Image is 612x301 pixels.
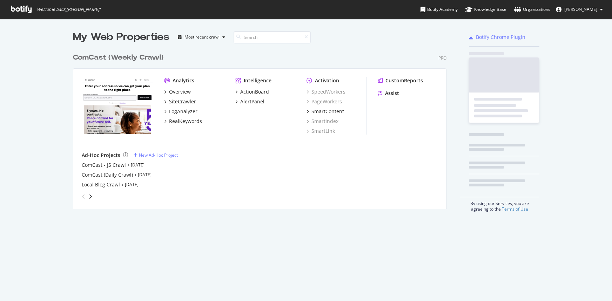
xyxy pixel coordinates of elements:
[465,6,506,13] div: Knowledge Base
[139,152,178,158] div: New Ad-Hoc Project
[164,88,191,95] a: Overview
[169,108,197,115] div: LogAnalyzer
[235,88,269,95] a: ActionBoard
[502,206,528,212] a: Terms of Use
[378,77,423,84] a: CustomReports
[307,98,342,105] a: PageWorkers
[82,77,153,134] img: www.xfinity.com
[564,6,597,12] span: Ryan Blair
[469,34,525,41] a: Botify Chrome Plugin
[385,77,423,84] div: CustomReports
[164,108,197,115] a: LogAnalyzer
[476,34,525,41] div: Botify Chrome Plugin
[184,35,220,39] div: Most recent crawl
[550,4,608,15] button: [PERSON_NAME]
[164,98,196,105] a: SiteCrawler
[169,98,196,105] div: SiteCrawler
[73,30,169,44] div: My Web Properties
[88,193,93,200] div: angle-right
[169,118,202,125] div: RealKeywords
[164,118,202,125] a: RealKeywords
[234,31,311,43] input: Search
[138,172,152,178] a: [DATE]
[235,98,264,105] a: AlertPanel
[131,162,144,168] a: [DATE]
[134,152,178,158] a: New Ad-Hoc Project
[307,128,335,135] a: SmartLink
[73,53,163,63] div: ComCast (Weekly Crawl)
[125,182,139,187] a: [DATE]
[460,197,539,212] div: By using our Services, you are agreeing to the
[173,77,194,84] div: Analytics
[79,191,88,202] div: angle-left
[307,108,344,115] a: SmartContent
[82,152,120,159] div: Ad-Hoc Projects
[315,77,339,84] div: Activation
[307,88,345,95] a: SpeedWorkers
[421,6,458,13] div: Botify Academy
[378,90,399,97] a: Assist
[385,90,399,97] div: Assist
[73,44,452,209] div: grid
[175,32,228,43] button: Most recent crawl
[240,98,264,105] div: AlertPanel
[82,162,126,169] a: ComCast - JS Crawl
[37,7,100,12] span: Welcome back, [PERSON_NAME] !
[438,55,446,61] div: Pro
[82,181,120,188] a: Local Blog Crawl
[514,6,550,13] div: Organizations
[240,88,269,95] div: ActionBoard
[307,118,338,125] a: SmartIndex
[82,171,133,178] a: ComCast (Daily Crawl)
[244,77,271,84] div: Intelligence
[73,53,166,63] a: ComCast (Weekly Crawl)
[169,88,191,95] div: Overview
[311,108,344,115] div: SmartContent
